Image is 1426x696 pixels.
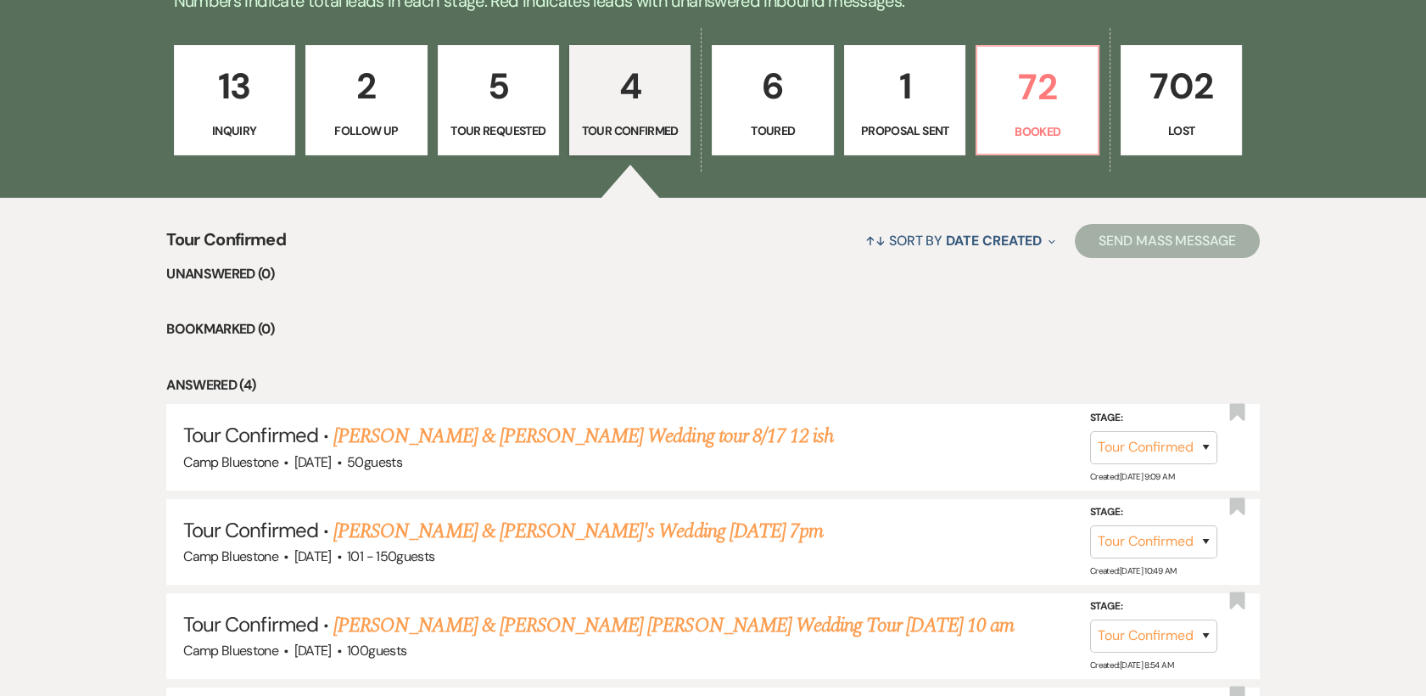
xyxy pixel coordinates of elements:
[580,121,679,140] p: Tour Confirmed
[1090,409,1217,428] label: Stage:
[1090,470,1174,481] span: Created: [DATE] 9:09 AM
[183,517,318,543] span: Tour Confirmed
[1132,58,1231,115] p: 702
[1090,565,1176,576] span: Created: [DATE] 10:49 AM
[1132,121,1231,140] p: Lost
[166,318,1260,340] li: Bookmarked (0)
[305,45,427,155] a: 2Follow Up
[569,45,691,155] a: 4Tour Confirmed
[723,58,822,115] p: 6
[294,453,332,471] span: [DATE]
[347,642,406,660] span: 100 guests
[1090,660,1173,671] span: Created: [DATE] 8:54 AM
[449,58,548,115] p: 5
[976,45,1099,155] a: 72Booked
[347,453,402,471] span: 50 guests
[580,58,679,115] p: 4
[166,263,1260,285] li: Unanswered (0)
[449,121,548,140] p: Tour Requested
[333,610,1014,641] a: [PERSON_NAME] & [PERSON_NAME] [PERSON_NAME] Wedding Tour [DATE] 10 am
[858,218,1062,263] button: Sort By Date Created
[166,374,1260,396] li: Answered (4)
[1121,45,1242,155] a: 702Lost
[987,122,1087,141] p: Booked
[712,45,833,155] a: 6Toured
[316,58,416,115] p: 2
[185,121,284,140] p: Inquiry
[294,547,332,565] span: [DATE]
[946,232,1042,250] span: Date Created
[174,45,295,155] a: 13Inquiry
[333,516,823,547] a: [PERSON_NAME] & [PERSON_NAME]'s Wedding [DATE] 7pm
[1090,503,1217,522] label: Stage:
[723,121,822,140] p: Toured
[183,611,318,637] span: Tour Confirmed
[1075,224,1260,258] button: Send Mass Message
[865,232,886,250] span: ↑↓
[166,227,286,263] span: Tour Confirmed
[183,453,278,471] span: Camp Bluestone
[438,45,559,155] a: 5Tour Requested
[1090,598,1217,616] label: Stage:
[183,642,278,660] span: Camp Bluestone
[347,547,434,565] span: 101 - 150 guests
[855,58,954,115] p: 1
[183,422,318,448] span: Tour Confirmed
[183,547,278,565] span: Camp Bluestone
[987,59,1087,115] p: 72
[316,121,416,140] p: Follow Up
[333,421,834,452] a: [PERSON_NAME] & [PERSON_NAME] Wedding tour 8/17 12 ish
[294,642,332,660] span: [DATE]
[844,45,965,155] a: 1Proposal Sent
[855,121,954,140] p: Proposal Sent
[185,58,284,115] p: 13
